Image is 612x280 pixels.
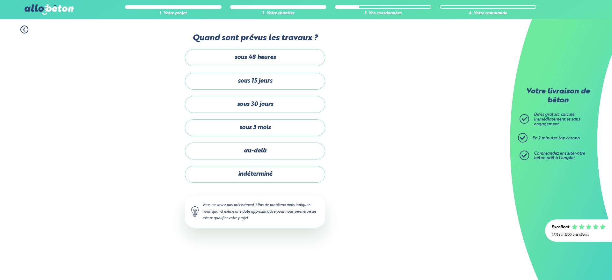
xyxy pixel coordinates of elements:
[335,11,431,16] div: 3. Vos coordonnées
[185,166,325,183] label: indéterminé
[440,11,536,16] div: 4. Votre commande
[125,11,221,16] div: 1. Votre projet
[185,119,325,136] label: sous 3 mois
[185,143,325,159] label: au-delà
[25,4,74,15] img: allobéton
[555,255,605,273] iframe: Help widget launcher
[185,96,325,113] label: sous 30 jours
[185,73,325,90] label: sous 15 jours
[185,195,325,227] div: Vous ne savez pas précisément ? Pas de problème mais indiquez-nous quand même une date approximat...
[185,33,325,43] label: Quand sont prévus les travaux ?
[230,11,326,16] div: 2. Votre chantier
[185,49,325,66] label: sous 48 heures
